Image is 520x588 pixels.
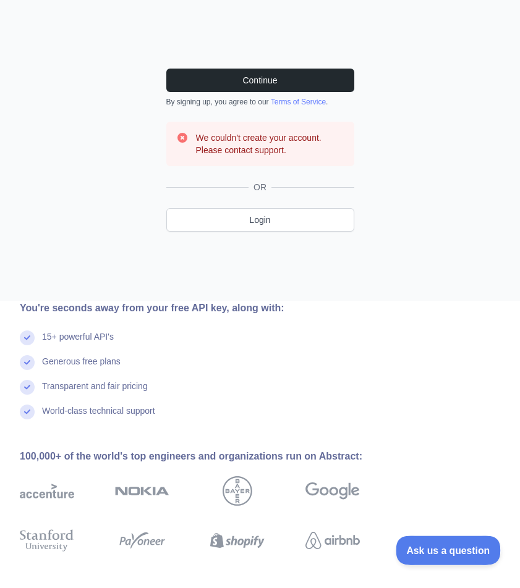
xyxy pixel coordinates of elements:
img: check mark [20,355,35,370]
iframe: Toggle Customer Support [396,535,501,565]
img: stanford university [20,527,74,554]
img: check mark [20,330,35,345]
div: Generous free plans [42,355,121,380]
a: Login [166,208,354,232]
h3: We couldn't create your account. Please contact support. [196,132,344,156]
img: airbnb [305,527,360,554]
span: OR [249,181,271,193]
img: google [305,476,360,506]
iframe: reCAPTCHA [166,6,354,54]
div: By signing up, you agree to our . [166,97,354,107]
img: check mark [20,380,35,395]
div: 15+ powerful API's [42,330,114,355]
div: World-class technical support [42,405,155,429]
img: bayer [223,476,252,506]
img: shopify [210,527,265,554]
div: Transparent and fair pricing [42,380,148,405]
img: payoneer [115,527,169,554]
img: nokia [115,476,169,506]
img: accenture [20,476,74,506]
a: Terms of Service [271,98,326,106]
div: You're seconds away from your free API key, along with: [20,301,399,316]
div: 100,000+ of the world's top engineers and organizations run on Abstract: [20,449,399,464]
button: Continue [166,69,354,92]
img: check mark [20,405,35,419]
